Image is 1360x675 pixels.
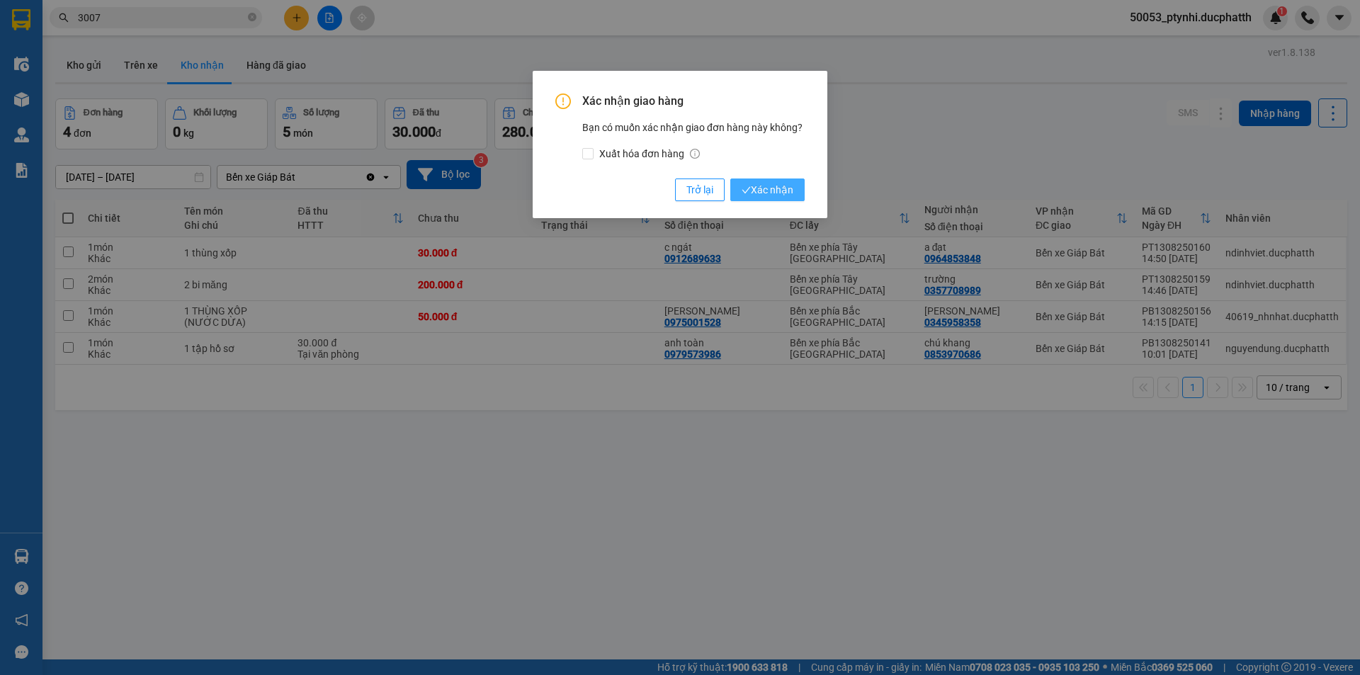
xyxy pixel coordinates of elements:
[742,182,793,198] span: Xác nhận
[690,149,700,159] span: info-circle
[686,182,713,198] span: Trở lại
[582,120,805,161] div: Bạn có muốn xác nhận giao đơn hàng này không?
[555,93,571,109] span: exclamation-circle
[730,178,805,201] button: checkXác nhận
[594,146,705,161] span: Xuất hóa đơn hàng
[582,93,805,109] span: Xác nhận giao hàng
[742,186,751,195] span: check
[675,178,725,201] button: Trở lại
